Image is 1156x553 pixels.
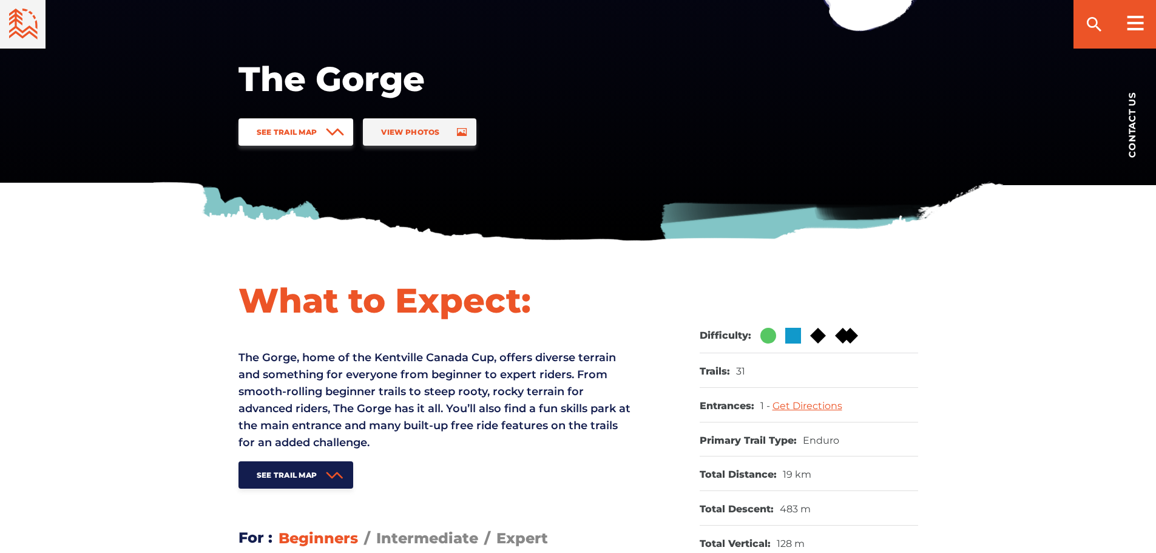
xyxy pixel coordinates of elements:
[803,435,839,447] dd: Enduro
[381,127,439,137] span: View Photos
[257,470,317,480] span: See Trail Map
[760,400,772,412] span: 1
[700,469,777,481] dt: Total Distance:
[835,328,858,344] img: Double Black DIamond
[760,328,776,344] img: Green Circle
[700,400,754,413] dt: Entrances:
[238,525,272,551] h3: For
[700,365,730,378] dt: Trails:
[238,461,354,489] a: See Trail Map
[700,538,771,551] dt: Total Vertical:
[238,279,633,322] h1: What to Expect:
[238,118,354,146] a: See Trail Map
[363,118,476,146] a: View Photos
[700,435,797,447] dt: Primary Trail Type:
[772,400,842,412] a: Get Directions
[376,529,478,547] span: Intermediate
[785,328,801,344] img: Blue Square
[257,127,317,137] span: See Trail Map
[279,529,358,547] span: Beginners
[700,330,751,342] dt: Difficulty:
[1127,92,1137,158] span: Contact us
[810,328,826,344] img: Black Diamond
[783,469,811,481] dd: 19 km
[777,538,805,551] dd: 128 m
[238,351,630,449] span: The Gorge, home of the Kentville Canada Cup, offers diverse terrain and something for everyone fr...
[780,503,811,516] dd: 483 m
[700,503,774,516] dt: Total Descent:
[496,529,548,547] span: Expert
[1084,15,1104,34] ion-icon: search
[736,365,745,378] dd: 31
[238,58,627,100] h1: The Gorge
[1107,73,1156,176] a: Contact us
